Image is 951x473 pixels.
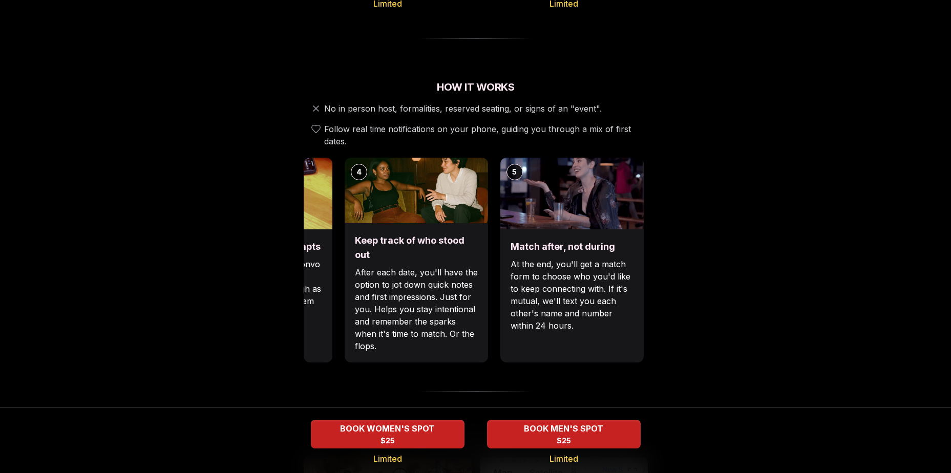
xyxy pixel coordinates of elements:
span: Follow real time notifications on your phone, guiding you through a mix of first dates. [324,123,644,147]
h3: Match after, not during [511,240,633,254]
button: BOOK MEN'S SPOT - Limited [487,420,641,448]
span: BOOK MEN'S SPOT [522,422,605,435]
span: Limited [550,453,578,465]
img: Match after, not during [500,158,644,229]
span: BOOK WOMEN'S SPOT [338,422,437,435]
button: BOOK WOMEN'S SPOT - Limited [311,420,464,448]
div: 4 [351,164,367,180]
span: No in person host, formalities, reserved seating, or signs of an "event". [324,102,602,115]
p: After each date, you'll have the option to jot down quick notes and first impressions. Just for y... [355,266,478,352]
h2: How It Works [304,80,648,94]
span: $25 [557,436,571,446]
h3: Keep track of who stood out [355,233,478,262]
p: At the end, you'll get a match form to choose who you'd like to keep connecting with. If it's mut... [511,258,633,332]
div: 5 [506,164,523,180]
span: $25 [381,436,395,446]
img: Keep track of who stood out [345,158,488,223]
span: Limited [373,453,402,465]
